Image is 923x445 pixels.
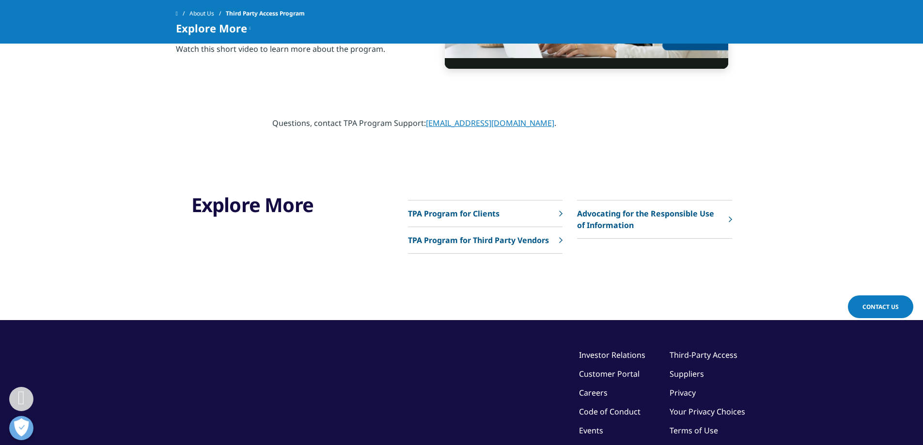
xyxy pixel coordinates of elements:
[426,118,554,128] a: [EMAIL_ADDRESS][DOMAIN_NAME]
[670,368,704,379] a: Suppliers
[670,425,718,436] a: Terms of Use
[408,234,549,246] p: TPA Program for Third Party Vendors
[176,43,411,61] p: Watch this short video to learn more about the program.
[9,416,33,440] button: Open Preferences
[226,5,305,22] span: Third Party Access Program
[408,200,563,227] a: TPA Program for Clients
[272,117,651,135] p: Questions, contact TPA Program Support: .
[579,387,608,398] a: Careers
[579,425,603,436] a: Events
[848,295,913,318] a: Contact Us
[408,208,500,219] p: TPA Program for Clients
[670,350,737,360] a: Third-Party Access
[670,406,748,417] a: Your Privacy Choices
[189,5,226,22] a: About Us
[862,303,899,311] span: Contact Us
[579,368,640,379] a: Customer Portal
[191,193,353,217] h3: Explore More
[176,22,247,34] span: Explore More
[579,350,645,360] a: Investor Relations
[408,227,563,254] a: TPA Program for Third Party Vendors
[670,387,696,398] a: Privacy
[577,200,732,239] a: Advocating for the Responsible Use of Information
[579,406,641,417] a: Code of Conduct
[577,208,723,231] p: Advocating for the Responsible Use of Information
